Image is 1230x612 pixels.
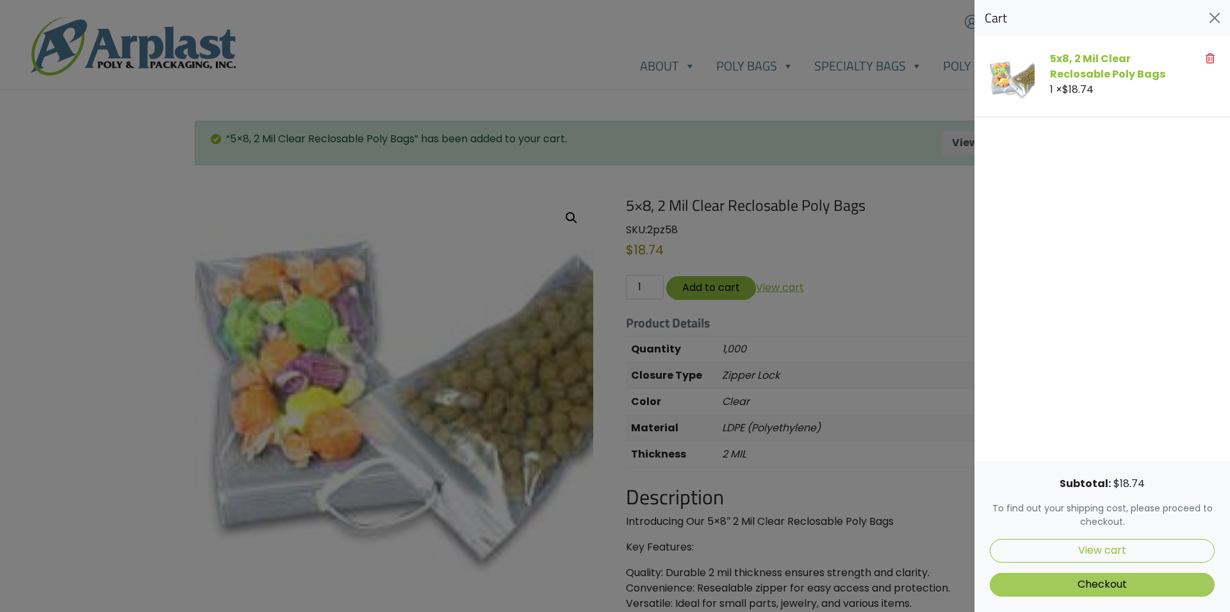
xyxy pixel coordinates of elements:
[1050,82,1094,97] span: 1 ×
[985,10,1007,26] span: Cart
[1204,8,1225,28] button: Close
[990,56,1035,101] img: 5x8, 2 Mil Clear Reclosable Poly Bags
[990,573,1215,597] a: Checkout
[990,502,1215,529] p: To find out your shipping cost, please proceed to checkout.
[990,539,1215,563] a: View cart
[1113,476,1120,491] span: $
[1060,476,1111,491] strong: Subtotal:
[1113,476,1145,491] bdi: 18.74
[1050,51,1165,81] a: 5x8, 2 Mil Clear Reclosable Poly Bags
[1062,82,1094,97] bdi: 18.74
[1062,82,1069,97] span: $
